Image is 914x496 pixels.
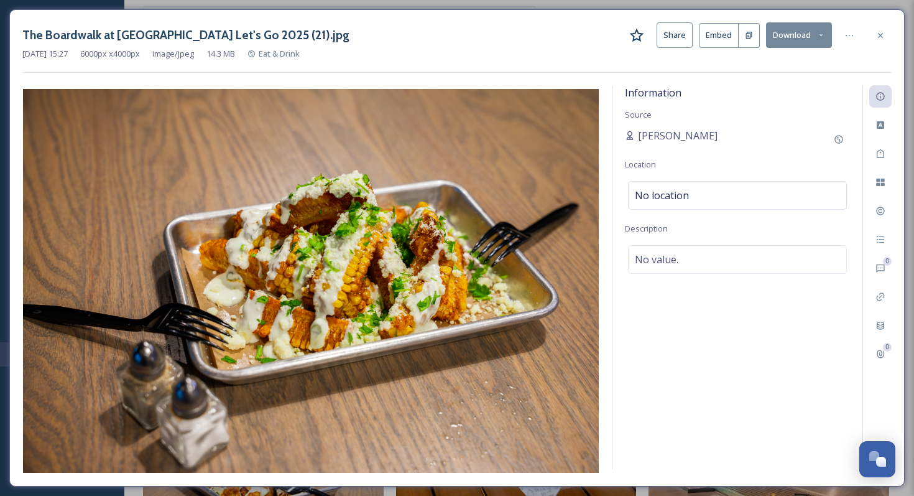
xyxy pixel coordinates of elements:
span: No value. [635,252,678,267]
button: Embed [699,23,739,48]
span: [PERSON_NAME] [638,128,718,143]
button: Download [766,22,832,48]
span: [DATE] 15:27 [22,48,68,60]
span: 6000 px x 4000 px [80,48,140,60]
h3: The Boardwalk at [GEOGRAPHIC_DATA] Let's Go 2025 (21).jpg [22,26,349,44]
img: The%20Boardwalk%20at%20Granite%20Park%20Let's%20Go%202025%20(21).jpg [22,89,599,473]
span: Information [625,86,681,100]
span: No location [635,188,689,203]
span: image/jpeg [152,48,194,60]
button: Share [657,22,693,48]
span: 14.3 MB [206,48,235,60]
span: Eat & Drink [259,48,300,59]
div: 0 [883,343,892,352]
button: Open Chat [859,441,895,477]
span: Location [625,159,656,170]
span: Source [625,109,652,120]
span: Description [625,223,668,234]
div: 0 [883,257,892,266]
